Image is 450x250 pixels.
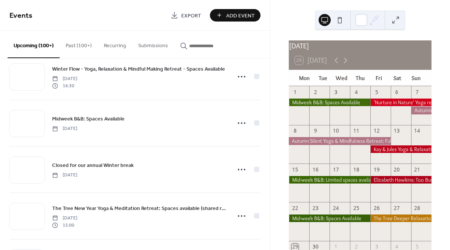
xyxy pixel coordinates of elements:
[332,128,339,134] div: 10
[370,145,432,153] div: Kay & Jules Yoga & Relaxation Retreat - Special Offer weekend - 10% discount pp when booking a Sh...
[52,162,134,170] span: Closed for our annual Winter break
[370,176,432,184] div: Elizabeth Hawkins: Too Busy to Relax Yoga Retreat - Fully Booked
[414,205,421,212] div: 28
[289,40,432,51] div: [DATE]
[370,99,432,106] div: 'Nurture in Nature' Yoga retreat with Heidi & Kasia - Spaces available
[52,204,227,213] a: The Tree New Year Yoga & Meditation Retreat: Spaces available (shared rooms only)
[181,12,201,20] span: Export
[98,31,132,57] button: Recurring
[132,31,174,57] button: Submissions
[226,12,255,20] span: Add Event
[373,89,380,96] div: 5
[353,205,359,212] div: 25
[289,99,370,106] div: Midweek B&B: Spaces Available
[353,89,359,96] div: 4
[353,128,359,134] div: 11
[52,114,125,123] a: Midweek B&B: Spaces Available
[289,137,391,145] div: Autumn Silent Yoga & Mindfulness Retreat: Fully Booked
[52,161,134,170] a: Closed for our annual Winter break
[52,125,77,132] span: [DATE]
[60,31,98,57] button: Past (100+)
[393,128,400,134] div: 13
[373,166,380,173] div: 19
[332,166,339,173] div: 17
[291,205,298,212] div: 22
[393,205,400,212] div: 27
[291,166,298,173] div: 15
[52,115,125,123] span: Midweek B&B: Spaces Available
[351,70,369,86] div: Thu
[295,70,313,86] div: Mon
[353,166,359,173] div: 18
[370,70,388,86] div: Fri
[52,172,77,179] span: [DATE]
[52,205,227,213] span: The Tree New Year Yoga & Meditation Retreat: Spaces available (shared rooms only)
[52,222,77,228] span: 15:00
[414,128,421,134] div: 14
[8,31,60,58] button: Upcoming (100+)
[289,176,370,184] div: Mid-week B&B: Limited spaces available
[407,70,425,86] div: Sun
[332,70,351,86] div: Wed
[414,89,421,96] div: 7
[314,70,332,86] div: Tue
[289,215,370,222] div: Mid-week B&B: Spaces Available
[52,82,77,89] span: 16:30
[312,89,319,96] div: 2
[411,106,432,114] div: Autumn Silent Yoga & Mindfulness Retreat: Fully Booked
[370,215,432,222] div: The Tree Deeper Relaxation Retreat weekend: Fully Booked
[388,70,407,86] div: Sat
[312,128,319,134] div: 9
[52,65,225,73] a: Winter Flow - Yoga, Relaxation & Mindful Making Retreat - Spaces Available
[312,205,319,212] div: 23
[291,128,298,134] div: 8
[9,8,32,23] span: Events
[52,215,77,222] span: [DATE]
[332,89,339,96] div: 3
[332,205,339,212] div: 24
[312,166,319,173] div: 16
[52,76,77,82] span: [DATE]
[210,9,260,22] button: Add Event
[373,128,380,134] div: 12
[291,89,298,96] div: 1
[393,166,400,173] div: 20
[393,89,400,96] div: 6
[414,166,421,173] div: 21
[165,9,207,22] a: Export
[373,205,380,212] div: 26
